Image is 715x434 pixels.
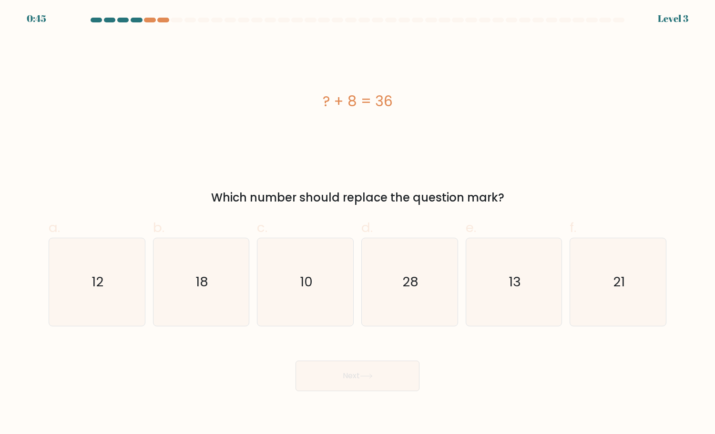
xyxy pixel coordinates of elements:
[195,273,208,291] text: 18
[466,218,476,237] span: e.
[54,189,661,206] div: Which number should replace the question mark?
[49,91,666,112] div: ? + 8 = 36
[27,11,46,26] div: 0:45
[509,273,521,291] text: 13
[570,218,576,237] span: f.
[300,273,313,291] text: 10
[296,361,419,391] button: Next
[257,218,267,237] span: c.
[658,11,688,26] div: Level 3
[361,218,373,237] span: d.
[153,218,164,237] span: b.
[49,218,60,237] span: a.
[613,273,625,291] text: 21
[402,273,419,291] text: 28
[92,273,104,291] text: 12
